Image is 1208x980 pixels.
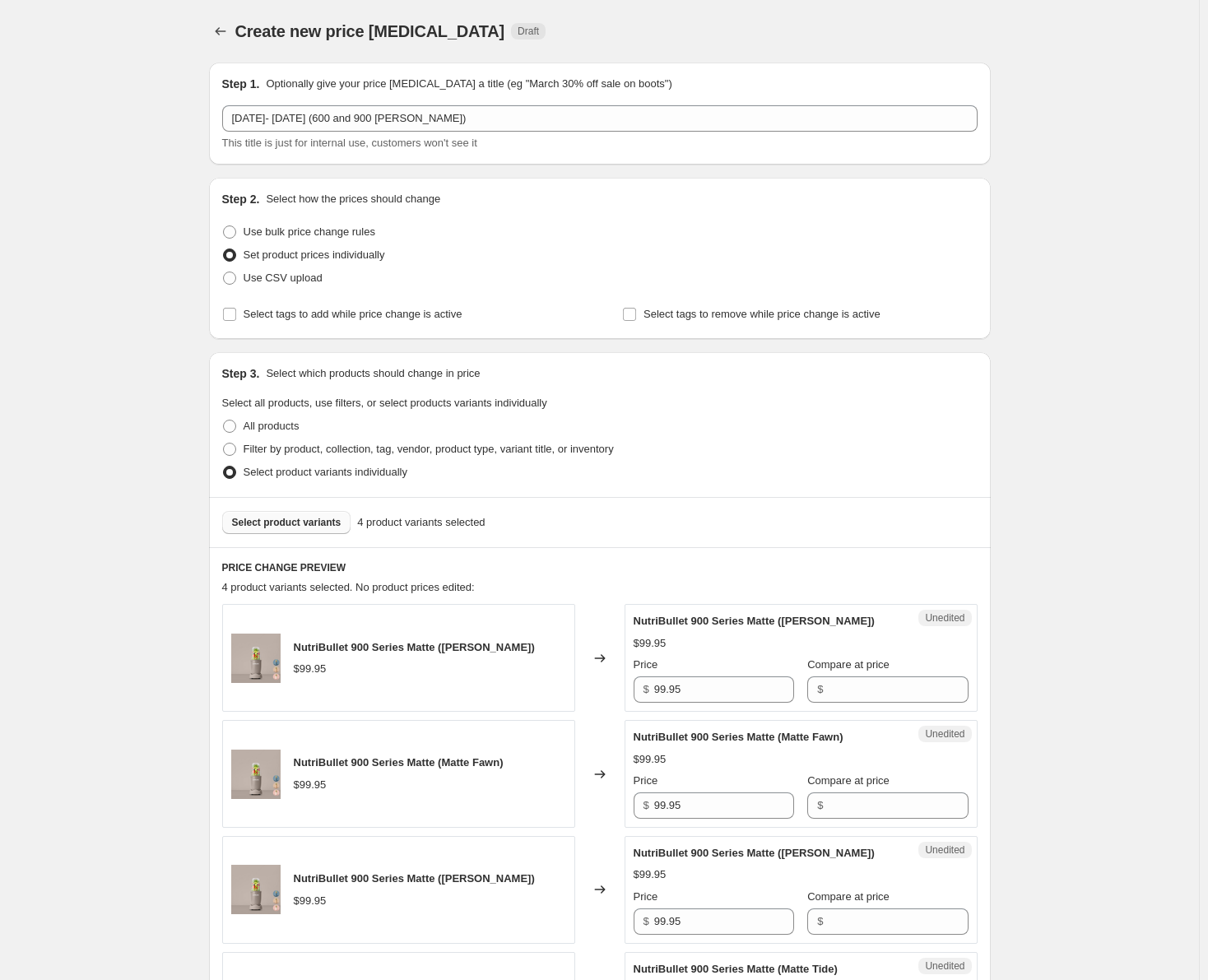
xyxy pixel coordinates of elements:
div: $99.95 [634,635,667,652]
span: $ [817,915,823,927]
h2: Step 3. [222,365,260,382]
span: Compare at price [807,774,890,787]
span: Unedited [925,727,964,741]
span: Use CSV upload [244,272,323,284]
h2: Step 2. [222,191,260,207]
span: NutriBullet 900 Series Matte ([PERSON_NAME]) [294,872,535,885]
span: Set product prices individually [244,248,385,261]
span: Unedited [925,611,964,625]
span: Draft [518,25,539,38]
span: $ [643,799,649,811]
span: This title is just for internal use, customers won't see it [222,137,477,149]
img: MattesFamilyShotAU_80x.png [231,865,281,914]
p: Optionally give your price [MEDICAL_DATA] a title (eg "March 30% off sale on boots") [266,76,671,92]
span: Create new price [MEDICAL_DATA] [235,22,505,40]
span: Compare at price [807,658,890,671]
span: Price [634,774,658,787]
div: $99.95 [294,777,327,793]
div: $99.95 [634,866,667,883]
div: $99.95 [294,661,327,677]
span: 4 product variants selected [357,514,485,531]
span: Select product variants individually [244,466,407,478]
div: $99.95 [634,751,667,768]
span: Compare at price [807,890,890,903]
span: NutriBullet 900 Series Matte ([PERSON_NAME]) [294,641,535,653]
span: Select product variants [232,516,341,529]
span: Unedited [925,843,964,857]
p: Select how the prices should change [266,191,440,207]
img: MattesFamilyShotAU_80x.png [231,634,281,683]
h6: PRICE CHANGE PREVIEW [222,561,978,574]
span: NutriBullet 900 Series Matte (Matte Tide) [634,963,838,975]
button: Select product variants [222,511,351,534]
h2: Step 1. [222,76,260,92]
span: $ [817,683,823,695]
img: MattesFamilyShotAU_80x.png [231,750,281,799]
span: $ [643,915,649,927]
input: 30% off holiday sale [222,105,978,132]
span: $ [817,799,823,811]
span: Price [634,890,658,903]
span: Select tags to remove while price change is active [643,308,880,320]
span: Filter by product, collection, tag, vendor, product type, variant title, or inventory [244,443,614,455]
span: Select all products, use filters, or select products variants individually [222,397,547,409]
p: Select which products should change in price [266,365,480,382]
span: Select tags to add while price change is active [244,308,462,320]
span: Price [634,658,658,671]
span: NutriBullet 900 Series Matte (Matte Fawn) [294,756,504,769]
span: Unedited [925,959,964,973]
span: NutriBullet 900 Series Matte ([PERSON_NAME]) [634,847,875,859]
span: NutriBullet 900 Series Matte ([PERSON_NAME]) [634,615,875,627]
span: NutriBullet 900 Series Matte (Matte Fawn) [634,731,843,743]
span: 4 product variants selected. No product prices edited: [222,581,475,593]
span: $ [643,683,649,695]
span: All products [244,420,300,432]
span: Use bulk price change rules [244,225,375,238]
button: Price change jobs [209,20,232,43]
div: $99.95 [294,893,327,909]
